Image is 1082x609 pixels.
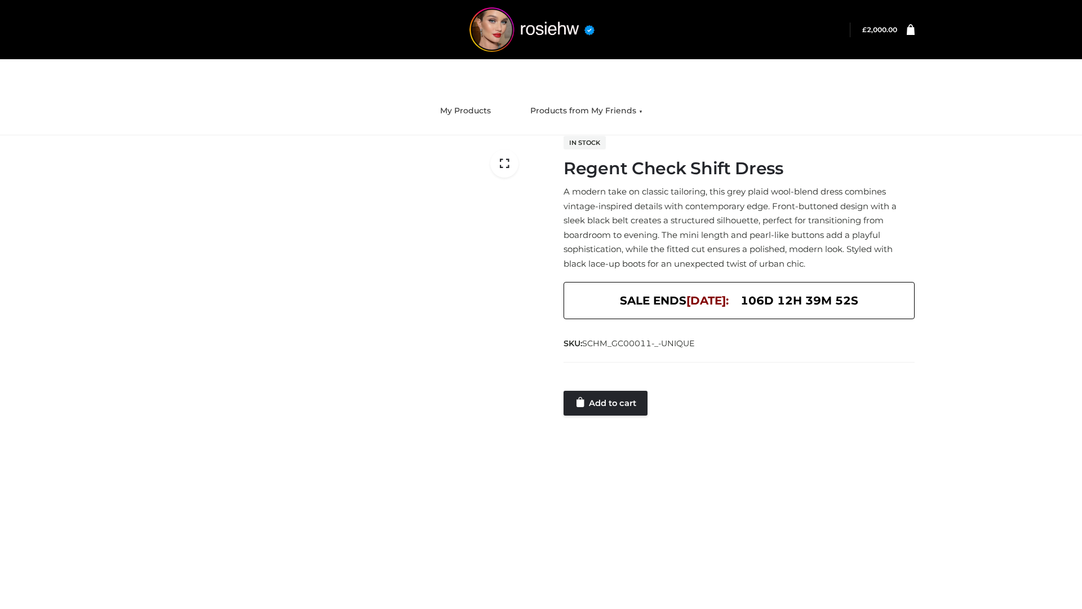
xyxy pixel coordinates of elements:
[564,184,915,271] p: A modern take on classic tailoring, this grey plaid wool-blend dress combines vintage-inspired de...
[582,338,695,348] span: SCHM_GC00011-_-UNIQUE
[564,337,696,350] span: SKU:
[564,158,915,179] h1: Regent Check Shift Dress
[564,136,606,149] span: In stock
[862,25,897,34] a: £2,000.00
[432,99,499,123] a: My Products
[862,25,867,34] span: £
[740,291,858,310] span: 106d 12h 39m 52s
[522,99,651,123] a: Products from My Friends
[564,282,915,319] div: SALE ENDS
[564,391,648,416] a: Add to cart
[447,7,617,52] img: rosiehw
[686,294,729,307] span: [DATE]:
[862,25,897,34] bdi: 2,000.00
